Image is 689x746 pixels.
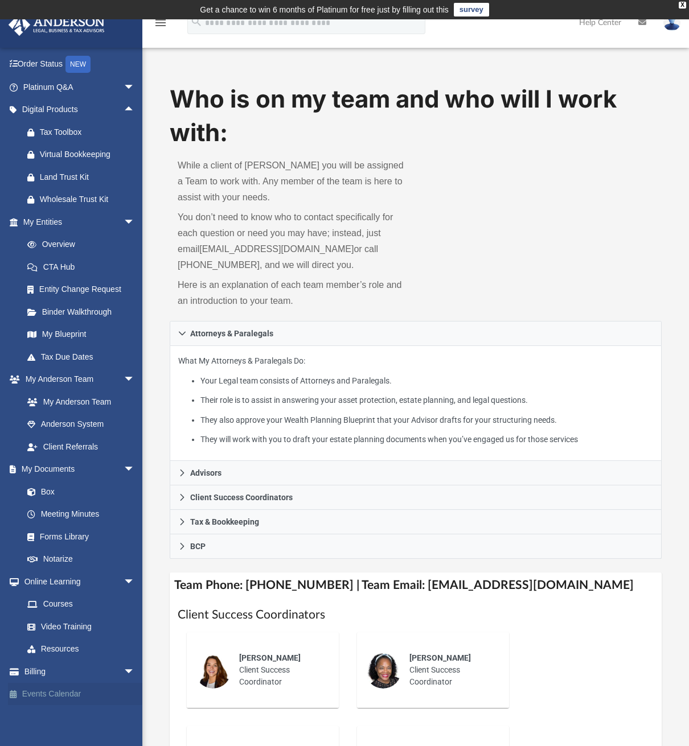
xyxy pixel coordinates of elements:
[124,76,146,99] span: arrow_drop_down
[154,16,167,30] i: menu
[8,98,152,121] a: Digital Productsarrow_drop_up
[124,368,146,391] span: arrow_drop_down
[190,15,203,28] i: search
[8,458,146,481] a: My Documentsarrow_drop_down
[40,147,138,162] div: Virtual Bookkeeping
[16,300,152,323] a: Binder Walkthrough
[200,374,653,388] li: Your Legal team consists of Attorneys and Paralegals.
[409,653,471,662] span: [PERSON_NAME]
[231,644,331,696] div: Client Success Coordinator
[195,652,231,689] img: thumbnail
[170,572,662,598] h4: Team Phone: [PHONE_NUMBER] | Team Email: [EMAIL_ADDRESS][DOMAIN_NAME]
[124,458,146,481] span: arrow_drop_down
[16,615,141,638] a: Video Training
[178,158,408,205] p: While a client of [PERSON_NAME] you will be assigned a Team to work with. Any member of the team ...
[200,432,653,447] li: They will work with you to draft your estate planning documents when you’ve engaged us for those ...
[16,143,152,166] a: Virtual Bookkeeping
[65,56,91,73] div: NEW
[190,518,259,526] span: Tax & Bookkeeping
[8,368,146,391] a: My Anderson Teamarrow_drop_down
[16,593,146,616] a: Courses
[5,14,108,36] img: Anderson Advisors Platinum Portal
[154,22,167,30] a: menu
[16,323,146,346] a: My Blueprint
[124,98,146,122] span: arrow_drop_up
[16,480,141,503] a: Box
[170,461,662,485] a: Advisors
[190,493,293,501] span: Client Success Coordinators
[16,503,146,526] a: Meeting Minutes
[16,413,146,436] a: Anderson System
[124,211,146,234] span: arrow_drop_down
[663,14,680,31] img: User Pic
[200,393,653,407] li: Their role is to assist in answering your asset protection, estate planning, and legal questions.
[8,76,152,98] a: Platinum Q&Aarrow_drop_down
[40,125,138,139] div: Tax Toolbox
[190,469,222,477] span: Advisors
[16,345,152,368] a: Tax Due Dates
[679,2,686,9] div: close
[16,121,152,143] a: Tax Toolbox
[178,209,408,273] p: You don’t need to know who to contact specifically for each question or need you may have; instea...
[16,188,152,211] a: Wholesale Trust Kit
[454,3,489,17] a: survey
[8,570,146,593] a: Online Learningarrow_drop_down
[239,653,301,662] span: [PERSON_NAME]
[199,244,354,254] a: [EMAIL_ADDRESS][DOMAIN_NAME]
[170,510,662,534] a: Tax & Bookkeeping
[16,390,141,413] a: My Anderson Team
[190,542,206,550] span: BCP
[401,644,501,696] div: Client Success Coordinator
[8,683,152,706] a: Events Calendar
[16,435,146,458] a: Client Referrals
[16,525,141,548] a: Forms Library
[178,354,653,447] p: What My Attorneys & Paralegals Do:
[365,652,401,689] img: thumbnail
[170,346,662,461] div: Attorneys & Paralegals
[124,660,146,683] span: arrow_drop_down
[16,255,152,278] a: CTA Hub
[200,413,653,427] li: They also approve your Wealth Planning Blueprint that your Advisor drafts for your structuring ne...
[8,211,152,233] a: My Entitiesarrow_drop_down
[124,570,146,593] span: arrow_drop_down
[170,534,662,559] a: BCP
[16,638,146,661] a: Resources
[200,3,449,17] div: Get a chance to win 6 months of Platinum for free just by filling out this
[8,53,152,76] a: Order StatusNEW
[178,277,408,309] p: Here is an explanation of each team member’s role and an introduction to your team.
[40,170,138,184] div: Land Trust Kit
[8,660,152,683] a: Billingarrow_drop_down
[16,166,152,188] a: Land Trust Kit
[16,233,152,256] a: Overview
[178,607,654,623] h1: Client Success Coordinators
[170,485,662,510] a: Client Success Coordinators
[16,548,146,571] a: Notarize
[40,192,138,207] div: Wholesale Trust Kit
[170,321,662,346] a: Attorneys & Paralegals
[190,329,273,337] span: Attorneys & Paralegals
[170,83,662,150] h1: Who is on my team and who will I work with:
[16,278,152,301] a: Entity Change Request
